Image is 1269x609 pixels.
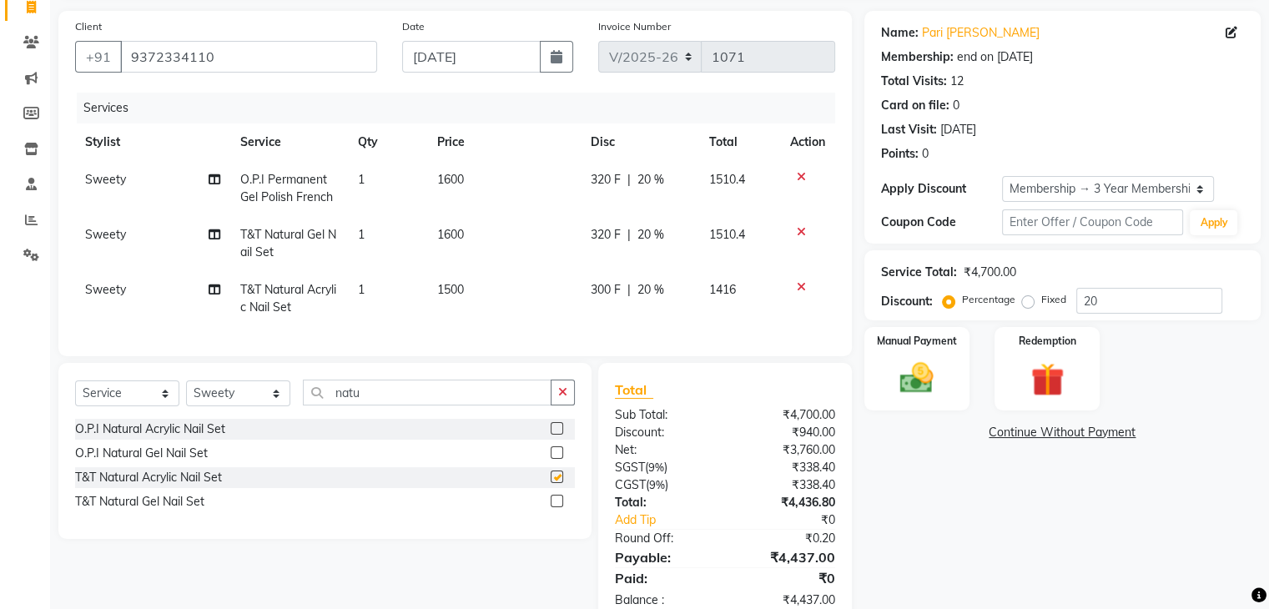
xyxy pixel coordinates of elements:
[591,226,621,244] span: 320 F
[615,477,646,492] span: CGST
[303,380,551,405] input: Search or Scan
[725,530,848,547] div: ₹0.20
[709,172,745,187] span: 1510.4
[75,445,208,462] div: O.P.I Natural Gel Nail Set
[725,441,848,459] div: ₹3,760.00
[950,73,964,90] div: 12
[709,227,745,242] span: 1510.4
[602,406,725,424] div: Sub Total:
[881,264,957,281] div: Service Total:
[881,145,919,163] div: Points:
[637,171,664,189] span: 20 %
[627,281,631,299] span: |
[881,24,919,42] div: Name:
[240,227,336,259] span: T&T Natural Gel Nail Set
[962,292,1015,307] label: Percentage
[602,476,725,494] div: ( )
[427,123,581,161] th: Price
[780,123,835,161] th: Action
[591,281,621,299] span: 300 F
[627,171,631,189] span: |
[627,226,631,244] span: |
[877,334,957,349] label: Manual Payment
[75,469,222,486] div: T&T Natural Acrylic Nail Set
[725,424,848,441] div: ₹940.00
[602,591,725,609] div: Balance :
[240,172,333,204] span: O.P.I Permanent Gel Polish French
[745,511,847,529] div: ₹0
[75,123,230,161] th: Stylist
[881,48,954,66] div: Membership:
[120,41,377,73] input: Search by Name/Mobile/Email/Code
[598,19,671,34] label: Invoice Number
[437,172,464,187] span: 1600
[615,381,653,399] span: Total
[602,459,725,476] div: ( )
[649,478,665,491] span: 9%
[699,123,779,161] th: Total
[75,493,204,511] div: T&T Natural Gel Nail Set
[348,123,426,161] th: Qty
[957,48,1033,66] div: end on [DATE]
[602,494,725,511] div: Total:
[1019,334,1076,349] label: Redemption
[725,459,848,476] div: ₹338.40
[602,441,725,459] div: Net:
[437,282,464,297] span: 1500
[591,171,621,189] span: 320 F
[725,494,848,511] div: ₹4,436.80
[581,123,700,161] th: Disc
[602,511,745,529] a: Add Tip
[725,406,848,424] div: ₹4,700.00
[709,282,736,297] span: 1416
[889,359,944,397] img: _cash.svg
[881,73,947,90] div: Total Visits:
[602,568,725,588] div: Paid:
[75,420,225,438] div: O.P.I Natural Acrylic Nail Set
[725,568,848,588] div: ₹0
[437,227,464,242] span: 1600
[85,282,126,297] span: Sweety
[615,460,645,475] span: SGST
[1041,292,1066,307] label: Fixed
[922,145,929,163] div: 0
[85,172,126,187] span: Sweety
[725,591,848,609] div: ₹4,437.00
[725,476,848,494] div: ₹338.40
[881,180,1002,198] div: Apply Discount
[602,424,725,441] div: Discount:
[230,123,348,161] th: Service
[953,97,959,114] div: 0
[85,227,126,242] span: Sweety
[1190,210,1237,235] button: Apply
[881,121,937,138] div: Last Visit:
[940,121,976,138] div: [DATE]
[881,293,933,310] div: Discount:
[868,424,1257,441] a: Continue Without Payment
[881,214,1002,231] div: Coupon Code
[602,530,725,547] div: Round Off:
[637,281,664,299] span: 20 %
[648,461,664,474] span: 9%
[75,19,102,34] label: Client
[77,93,848,123] div: Services
[1020,359,1075,400] img: _gift.svg
[75,41,122,73] button: +91
[725,547,848,567] div: ₹4,437.00
[637,226,664,244] span: 20 %
[358,282,365,297] span: 1
[358,227,365,242] span: 1
[602,547,725,567] div: Payable:
[240,282,336,315] span: T&T Natural Acrylic Nail Set
[358,172,365,187] span: 1
[1002,209,1184,235] input: Enter Offer / Coupon Code
[881,97,949,114] div: Card on file:
[922,24,1040,42] a: Pari [PERSON_NAME]
[964,264,1016,281] div: ₹4,700.00
[402,19,425,34] label: Date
